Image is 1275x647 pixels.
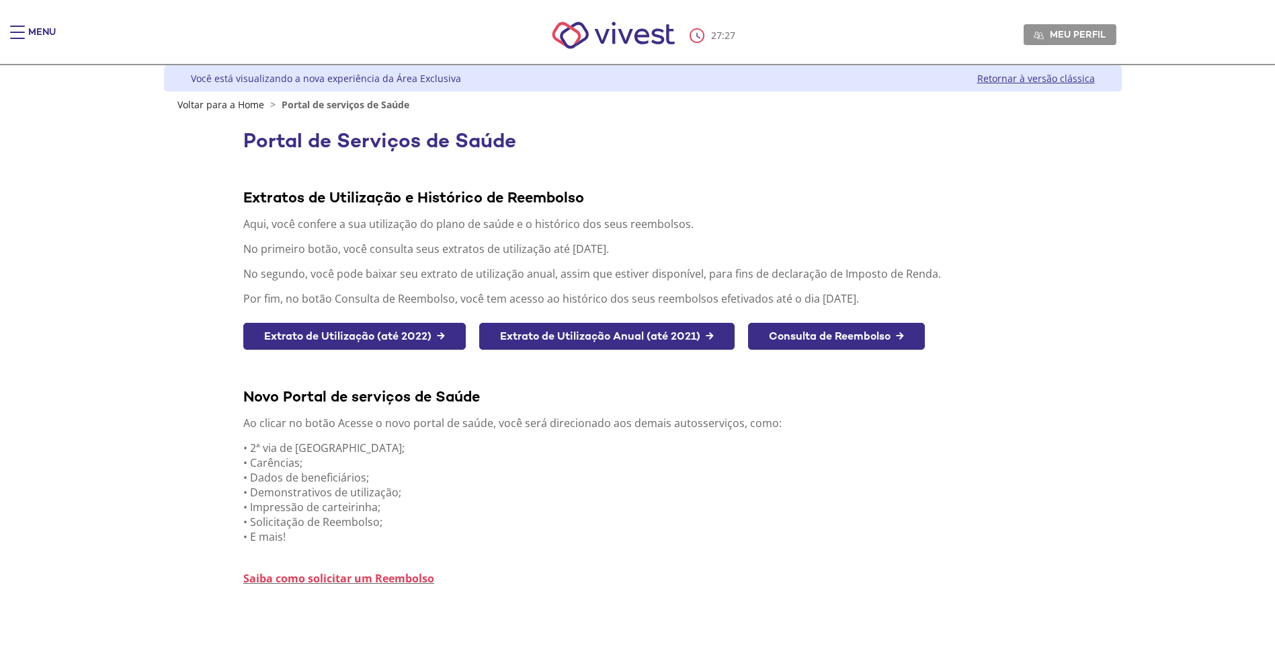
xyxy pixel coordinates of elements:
a: Saiba como solicitar um Reembolso [243,571,434,586]
img: Meu perfil [1034,30,1044,40]
a: Extrato de Utilização (até 2022) → [243,323,466,350]
p: No primeiro botão, você consulta seus extratos de utilização até [DATE]. [243,241,1042,256]
span: Meu perfil [1050,28,1106,40]
p: Por fim, no botão Consulta de Reembolso, você tem acesso ao histórico dos seus reembolsos efetiva... [243,291,1042,306]
h1: Portal de Serviços de Saúde [243,130,1042,152]
a: Consulta de Reembolso → [748,323,925,350]
p: • 2ª via de [GEOGRAPHIC_DATA]; • Carências; • Dados de beneficiários; • Demonstrativos de utiliza... [243,441,1042,544]
p: Aqui, você confere a sua utilização do plano de saúde e o histórico dos seus reembolsos. [243,217,1042,231]
div: Você está visualizando a nova experiência da Área Exclusiva [191,72,461,85]
span: 27 [711,29,722,42]
a: Meu perfil [1024,24,1116,44]
div: Extratos de Utilização e Histórico de Reembolso [243,188,1042,206]
a: Extrato de Utilização Anual (até 2021) → [479,323,735,350]
div: Novo Portal de serviços de Saúde [243,387,1042,406]
a: Voltar para a Home [177,98,264,111]
div: Menu [28,26,56,52]
img: Vivest [537,7,690,64]
div: : [690,28,738,43]
p: No segundo, você pode baixar seu extrato de utilização anual, assim que estiver disponível, para ... [243,266,1042,281]
a: Retornar à versão clássica [977,72,1095,85]
span: Portal de serviços de Saúde [282,98,409,111]
span: > [267,98,279,111]
span: 27 [725,29,735,42]
p: Ao clicar no botão Acesse o novo portal de saúde, você será direcionado aos demais autosserviços,... [243,416,1042,430]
